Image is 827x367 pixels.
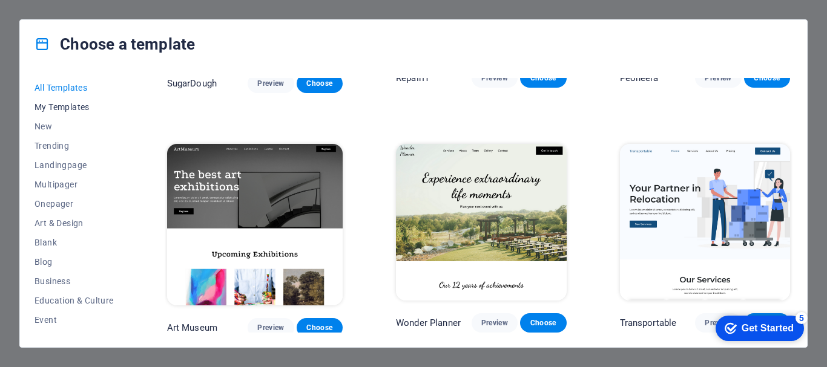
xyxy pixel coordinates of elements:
span: Event [35,315,114,325]
p: RepairIT [396,72,430,84]
button: Choose [297,318,343,337]
span: Choose [306,79,333,88]
span: Art & Design [35,218,114,228]
span: Preview [705,318,731,328]
button: Preview [248,74,294,93]
p: Transportable [620,317,677,329]
p: SugarDough [167,77,217,89]
span: Blog [35,257,114,267]
img: Transportable [620,144,791,300]
button: Education & Culture [35,291,114,310]
button: My Templates [35,97,114,117]
p: Peoneera [620,72,659,84]
button: Preview [472,68,518,88]
span: Onepager [35,199,114,209]
button: Landingpage [35,155,114,175]
span: Landingpage [35,160,114,170]
span: Multipager [35,180,114,189]
button: Preview [695,313,741,333]
img: Art Museum [167,144,343,306]
button: Blog [35,252,114,271]
button: Choose [520,68,566,88]
span: Choose [530,73,556,83]
span: Trending [35,141,114,151]
span: Choose [306,323,333,333]
button: Multipager [35,175,114,194]
button: Onepager [35,194,114,213]
button: Event [35,310,114,330]
span: Preview [481,318,508,328]
div: Get Started [36,13,88,24]
div: Get Started 5 items remaining, 0% complete [10,6,98,31]
button: Preview [248,318,294,337]
span: Preview [481,73,508,83]
span: Preview [257,79,284,88]
span: Preview [705,73,731,83]
span: Preview [257,323,284,333]
button: Choose [744,68,790,88]
h4: Choose a template [35,34,195,54]
span: All Templates [35,83,114,93]
span: Blank [35,238,114,247]
button: Choose [297,74,343,93]
div: 5 [90,2,102,15]
button: Business [35,271,114,291]
span: Education & Culture [35,296,114,305]
span: My Templates [35,102,114,112]
span: Choose [530,318,556,328]
button: Blank [35,233,114,252]
button: Gastronomy [35,330,114,349]
p: Wonder Planner [396,317,461,329]
button: Trending [35,136,114,155]
span: New [35,122,114,131]
p: Art Museum [167,322,217,334]
button: All Templates [35,78,114,97]
button: New [35,117,114,136]
span: Choose [754,73,780,83]
button: Preview [472,313,518,333]
button: Preview [695,68,741,88]
button: Choose [520,313,566,333]
img: Wonder Planner [396,144,566,300]
button: Art & Design [35,213,114,233]
span: Business [35,276,114,286]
